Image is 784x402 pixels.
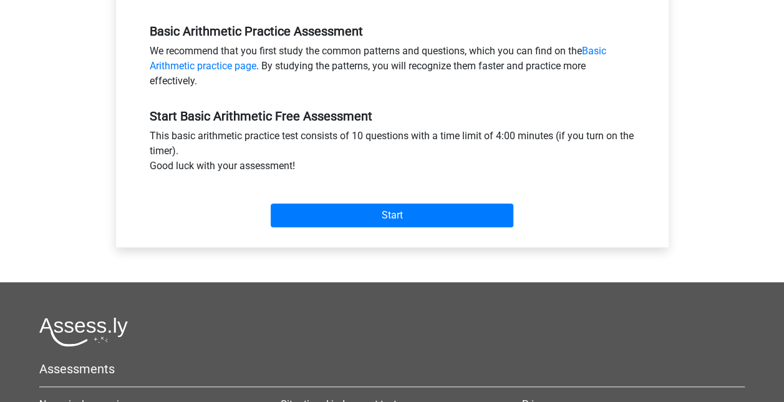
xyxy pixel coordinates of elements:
div: This basic arithmetic practice test consists of 10 questions with a time limit of 4:00 minutes (i... [140,129,644,179]
h5: Assessments [39,361,745,376]
h5: Start Basic Arithmetic Free Assessment [150,109,635,124]
h5: Basic Arithmetic Practice Assessment [150,24,635,39]
div: We recommend that you first study the common patterns and questions, which you can find on the . ... [140,44,644,94]
input: Start [271,203,513,227]
img: Assessly logo [39,317,128,346]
